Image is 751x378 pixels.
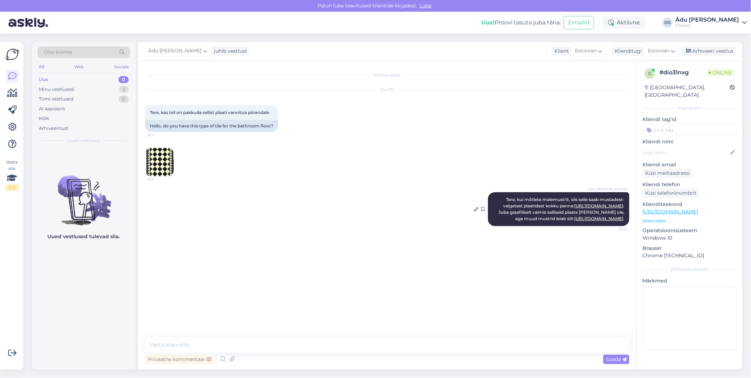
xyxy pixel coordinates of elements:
[642,188,699,198] div: Küsi telefoninumbrit
[499,197,625,221] span: Tere, kui mõtlete malemustrit, siis selle saab mustadest-valgetest plaatidest kokku panna: . Juba...
[642,252,737,259] p: Chrome [TECHNICAL_ID]
[147,132,174,138] span: 15:11
[32,163,136,227] img: No chats
[601,227,627,232] span: 15:45
[552,47,569,55] div: Klient
[575,47,596,55] span: Estonian
[642,161,737,168] p: Kliendi email
[642,267,737,273] div: [PERSON_NAME]
[6,48,19,61] img: Askly Logo
[211,47,247,55] div: juhib vestlust
[642,277,737,285] p: Märkmed
[145,87,629,93] div: [DATE]
[39,115,49,122] div: Kõik
[642,227,737,234] p: Operatsioonisüsteem
[574,216,623,221] a: [URL][DOMAIN_NAME]
[39,86,74,93] div: Minu vestlused
[659,68,706,77] div: # dio31nxg
[675,17,739,23] div: Ädu [PERSON_NAME]
[642,201,737,208] p: Klienditeekond
[6,159,18,191] div: Vaata siia
[39,96,74,103] div: Tiimi vestlused
[39,125,68,132] div: Arhiveeritud
[145,148,174,176] img: Attachment
[643,149,729,156] input: Lisa nimi
[39,76,48,83] div: Uus
[648,47,669,55] span: Estonian
[588,187,627,192] span: Ädu [PERSON_NAME]
[39,105,65,113] div: AI Assistent
[118,76,129,83] div: 0
[642,168,693,178] div: Küsi meiliaadressi
[417,2,433,9] span: Luba
[48,233,120,240] p: Uued vestlused tulevad siia.
[642,116,737,123] p: Kliendi tag'id
[648,71,652,76] span: d
[682,46,736,56] div: Arhiveeri vestlus
[642,125,737,135] input: Lisa tag
[642,208,698,215] a: [URL][DOMAIN_NAME]
[663,18,673,28] div: DS
[113,62,130,71] div: Socials
[37,62,46,71] div: All
[150,110,269,115] span: Tere, kas teil on pakkuda sellist plaati vannitoa põrandale
[145,355,214,364] div: Privaatne kommentaar
[145,120,278,132] div: Hello, do you have this type of tile for the bathroom floor?
[642,234,737,242] p: Windows 10
[44,48,72,56] span: Otsi kliente
[675,23,739,28] div: Floorin
[606,356,627,362] span: Saada
[145,72,629,78] div: Vestlus algas
[602,16,646,29] div: Aktiivne
[148,47,202,55] span: Ädu [PERSON_NAME]
[645,84,730,99] div: [GEOGRAPHIC_DATA], [GEOGRAPHIC_DATA]
[642,245,737,252] p: Brauser
[6,184,18,191] div: 2 / 3
[481,19,495,26] b: Uus!
[119,86,129,93] div: 2
[481,18,561,27] div: Proovi tasuta juba täna:
[68,137,100,144] span: Uued vestlused
[642,181,737,188] p: Kliendi telefon
[612,47,642,55] div: Klienditugi
[118,96,129,103] div: 0
[73,62,86,71] div: Web
[147,177,174,182] span: 15:11
[574,203,623,208] a: [URL][DOMAIN_NAME]
[642,218,737,224] p: Vaata edasi ...
[675,17,747,28] a: Ädu [PERSON_NAME]Floorin
[706,69,735,76] span: Online
[642,138,737,145] p: Kliendi nimi
[642,105,737,111] div: Kliendi info
[564,16,594,29] button: Emailid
